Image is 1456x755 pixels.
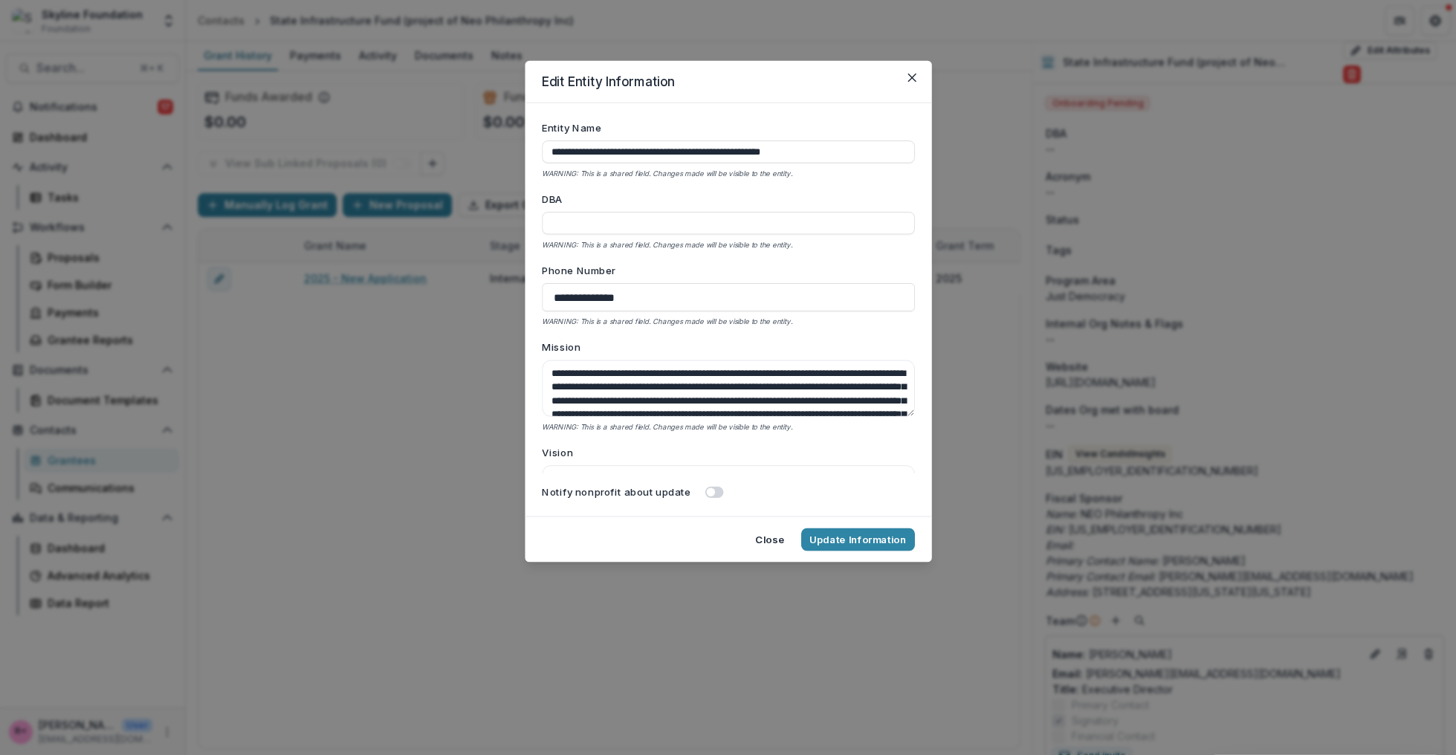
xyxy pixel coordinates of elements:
i: WARNING: This is a shared field. Changes made will be visible to the entity. [542,169,792,177]
button: Close [900,66,922,88]
button: Update Information [800,528,914,551]
label: Entity Name [542,120,906,135]
i: WARNING: This is a shared field. Changes made will be visible to the entity. [542,317,792,325]
button: Close [746,528,792,551]
label: Notify nonprofit about update [542,485,690,499]
label: Phone Number [542,262,906,277]
label: Vision [542,445,906,460]
label: Mission [542,340,906,354]
label: DBA [542,192,906,207]
i: WARNING: This is a shared field. Changes made will be visible to the entity. [542,240,792,248]
header: Edit Entity Information [525,61,931,103]
i: WARNING: This is a shared field. Changes made will be visible to the entity. [542,422,792,430]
